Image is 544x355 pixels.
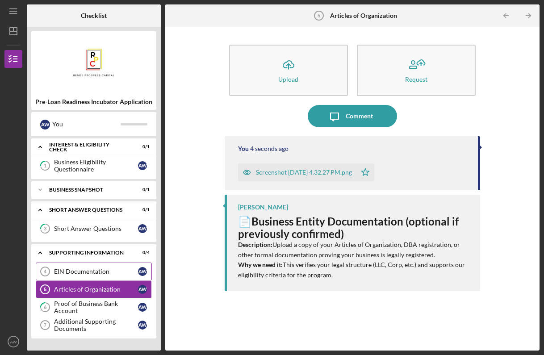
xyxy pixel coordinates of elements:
[49,142,127,152] div: Interest & Eligibility Check
[134,187,150,192] div: 0 / 1
[54,286,138,293] div: Articles of Organization
[278,76,298,83] div: Upload
[318,13,320,18] tspan: 5
[44,322,46,328] tspan: 7
[134,207,150,213] div: 0 / 1
[35,98,152,105] b: Pre-Loan Readiness Incubator Application
[44,305,47,310] tspan: 6
[49,187,127,192] div: Business Snapshot
[229,45,348,96] button: Upload
[308,105,397,127] button: Comment
[238,204,288,211] div: [PERSON_NAME]
[54,268,138,275] div: EIN Documentation
[54,225,138,232] div: Short Answer Questions
[36,220,152,238] a: 3Short Answer QuestionsAW
[36,298,152,316] a: 6Proof of Business Bank AccountAW
[36,280,152,298] a: 5Articles of OrganizationAW
[44,269,47,274] tspan: 4
[36,157,152,175] a: 1Business Eligibility QuestionnaireAW
[238,215,459,240] strong: Business Entity Documentation (optional if previously confirmed)
[330,12,397,19] b: Articles of Organization
[138,224,147,233] div: A W
[44,287,46,292] tspan: 5
[44,163,46,169] tspan: 1
[405,76,427,83] div: Request
[40,120,50,129] div: A W
[357,45,476,96] button: Request
[134,250,150,255] div: 0 / 4
[138,161,147,170] div: A W
[54,300,138,314] div: Proof of Business Bank Account
[4,333,22,351] button: AW
[49,250,127,255] div: Supporting Information
[238,240,472,280] p: Upload a copy of your Articles of Organization, DBA registration, or other formal documentation p...
[52,117,121,132] div: You
[238,145,249,152] div: You
[138,285,147,294] div: A W
[44,226,46,232] tspan: 3
[36,316,152,334] a: 7Additional Supporting DocumentsAW
[238,163,374,181] button: Screenshot [DATE] 4.32.27 PM.png
[134,144,150,150] div: 0 / 1
[250,145,289,152] time: 2025-08-15 20:44
[138,321,147,330] div: A W
[10,339,17,344] text: AW
[81,12,107,19] b: Checklist
[346,105,373,127] div: Comment
[138,303,147,312] div: A W
[54,318,138,332] div: Additional Supporting Documents
[256,169,352,176] div: Screenshot [DATE] 4.32.27 PM.png
[238,241,272,248] strong: Description:
[54,159,138,173] div: Business Eligibility Questionnaire
[238,261,283,268] strong: Why we need it:
[138,267,147,276] div: A W
[36,263,152,280] a: 4EIN DocumentationAW
[31,36,156,89] img: Product logo
[49,207,127,213] div: Short Answer Questions
[238,215,472,240] h3: 📄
